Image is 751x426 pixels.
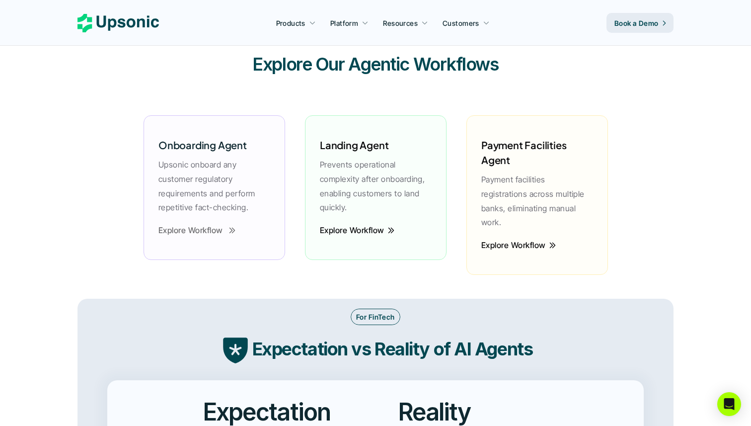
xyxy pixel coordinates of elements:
p: Platform [330,18,358,28]
strong: Expectation vs Reality of AI Agents [252,338,533,360]
h6: Onboarding Agent [158,138,247,153]
h6: Payment Facilities Agent [481,138,593,168]
p: Book a Demo [614,18,659,28]
p: Products [276,18,305,28]
h6: Landing Agent [320,138,388,153]
a: Book a Demo [606,13,674,33]
h3: Explore Our Agentic Workflows [226,52,525,77]
div: Open Intercom Messenger [717,392,741,416]
p: Payment facilities registrations across multiple banks, eliminating manual work. [481,172,593,230]
p: Prevents operational complexity after onboarding, enabling customers to land quickly. [320,158,432,215]
p: Explore Workflow [158,223,223,238]
p: Explore Workflow [481,238,546,253]
p: For FinTech [356,312,395,322]
a: Products [270,14,322,32]
p: Explore Workflow [320,223,384,238]
p: Upsonic onboard any customer regulatory requirements and perform repetitive fact-checking. [158,158,270,215]
p: Customers [443,18,479,28]
p: Resources [383,18,418,28]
